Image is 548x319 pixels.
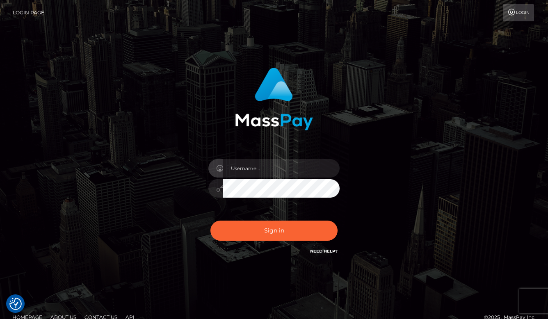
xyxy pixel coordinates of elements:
img: MassPay Login [235,68,313,130]
a: Login Page [13,4,44,21]
button: Consent Preferences [9,298,22,310]
a: Need Help? [310,248,338,254]
a: Login [503,4,534,21]
input: Username... [223,159,340,178]
button: Sign in [210,221,338,241]
img: Revisit consent button [9,298,22,310]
